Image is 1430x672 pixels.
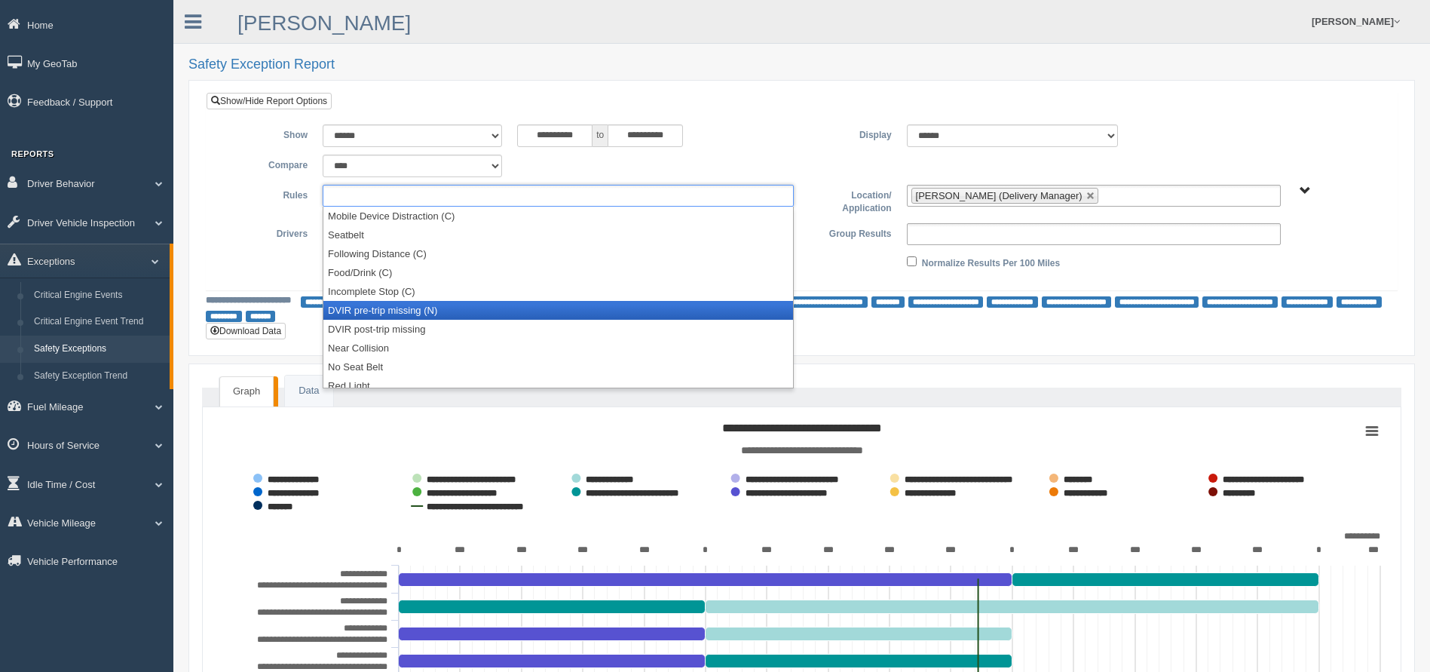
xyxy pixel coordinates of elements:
[27,282,170,309] a: Critical Engine Events
[218,223,315,241] label: Drivers
[323,339,793,357] li: Near Collision
[801,223,899,241] label: Group Results
[218,155,315,173] label: Compare
[323,244,793,263] li: Following Distance (C)
[285,376,332,407] a: Data
[218,185,315,203] label: Rules
[188,57,1415,72] h2: Safety Exception Report
[323,226,793,244] li: Seatbelt
[323,263,793,282] li: Food/Drink (C)
[323,207,793,226] li: Mobile Device Distraction (C)
[801,124,899,143] label: Display
[801,185,899,216] label: Location/ Application
[207,93,332,109] a: Show/Hide Report Options
[323,320,793,339] li: DVIR post-trip missing
[323,301,793,320] li: DVIR pre-trip missing (N)
[206,323,286,339] button: Download Data
[218,124,315,143] label: Show
[27,308,170,336] a: Critical Engine Event Trend
[922,253,1060,271] label: Normalize Results Per 100 Miles
[237,11,411,35] a: [PERSON_NAME]
[323,376,793,395] li: Red Light
[323,282,793,301] li: Incomplete Stop (C)
[27,336,170,363] a: Safety Exceptions
[323,357,793,376] li: No Seat Belt
[27,363,170,390] a: Safety Exception Trend
[916,190,1082,201] span: [PERSON_NAME] (Delivery Manager)
[219,376,274,407] a: Graph
[593,124,608,147] span: to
